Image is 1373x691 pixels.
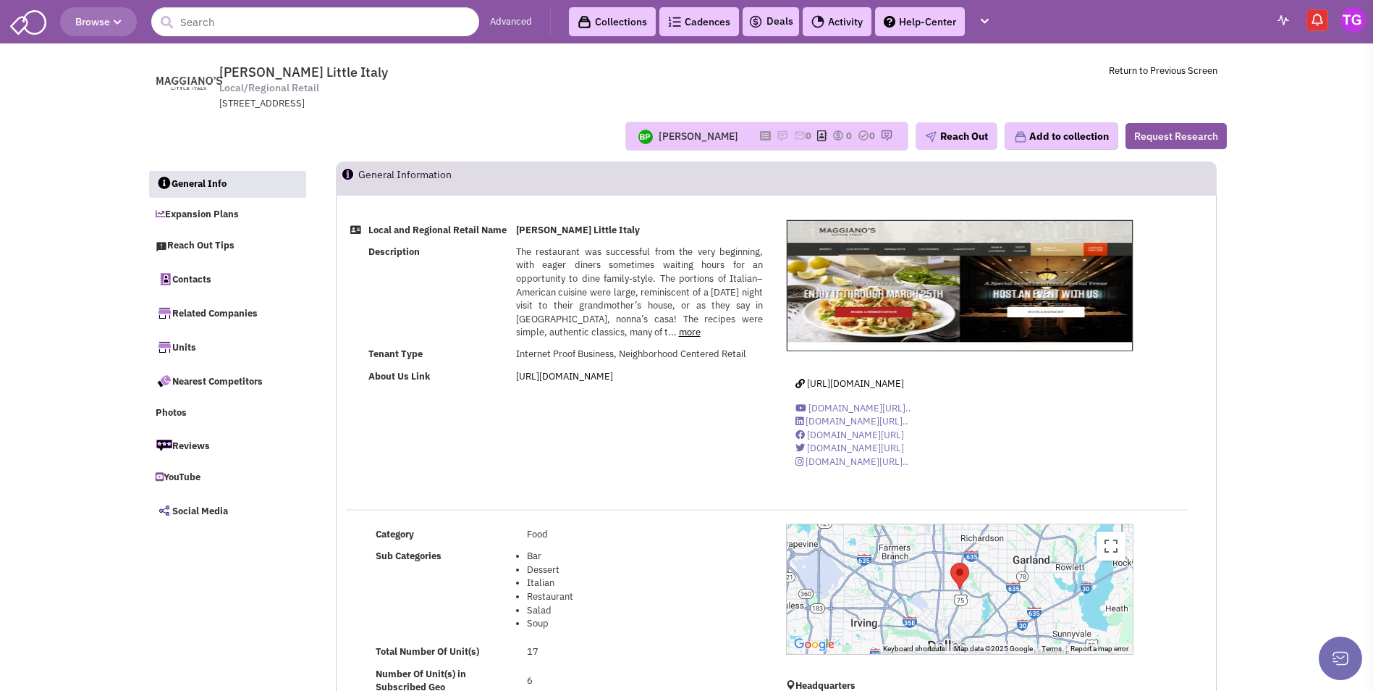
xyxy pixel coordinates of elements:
span: [DOMAIN_NAME][URL].. [806,456,908,468]
a: [DOMAIN_NAME][URL] [795,442,904,454]
a: [DOMAIN_NAME][URL].. [795,402,911,414]
button: Toggle fullscreen view [1097,532,1125,561]
li: Bar [527,550,763,564]
td: 17 [523,642,766,663]
div: Maggiano’s Little Italy [950,563,969,590]
b: [PERSON_NAME] Little Italy [516,224,640,236]
li: Dessert [527,564,763,577]
a: Contacts [148,264,306,294]
img: icon-collection-lavender.png [1014,130,1027,143]
a: [DOMAIN_NAME][URL].. [795,415,908,427]
b: About Us Link [368,370,431,382]
b: Category [376,528,414,540]
li: Salad [527,604,763,618]
span: Browse [75,15,122,28]
img: icon-deals.svg [748,13,763,30]
a: Expansion Plans [148,201,306,229]
a: more [679,326,701,338]
a: [URL][DOMAIN_NAME] [516,370,613,382]
a: Help-Center [875,7,965,36]
a: General Info [149,171,307,198]
a: Terms (opens in new tab) [1042,645,1062,653]
a: [URL][DOMAIN_NAME] [795,377,904,390]
img: icon-note.png [777,130,788,141]
a: Cadences [659,7,739,36]
b: Local and Regional Retail Name [368,224,507,236]
a: Advanced [490,15,532,29]
h2: General Information [358,162,534,194]
a: Nearest Competitors [148,366,306,396]
img: www.maggianos.com [156,65,222,101]
span: [DOMAIN_NAME][URL] [807,429,904,441]
img: Activity.png [811,15,824,28]
span: [DOMAIN_NAME][URL].. [806,415,908,427]
a: Photos [148,400,306,427]
a: Open this area in Google Maps (opens a new window) [790,635,838,654]
input: Search [151,7,479,36]
span: The restaurant was successful from the very beginning, with eager diners sometimes waiting hours ... [516,246,763,338]
span: Local/Regional Retail [219,80,319,96]
span: [URL][DOMAIN_NAME] [807,377,904,390]
img: icon-email-active-16.png [794,130,806,141]
b: Description [368,246,420,258]
img: TaskCount.png [858,130,869,141]
button: Browse [60,7,137,36]
span: Map data ©2025 Google [954,645,1033,653]
b: Sub Categories [376,550,442,562]
a: [DOMAIN_NAME][URL] [795,429,904,441]
img: research-icon.png [881,130,892,141]
span: 0 [869,130,875,142]
span: [PERSON_NAME] Little Italy [219,64,388,80]
img: icon-dealamount.png [832,130,844,141]
span: [DOMAIN_NAME][URL].. [808,402,911,414]
img: Maggiano’s Little Italy [787,220,1133,351]
button: Request Research [1125,123,1227,149]
b: Total Number Of Unit(s) [376,645,479,658]
a: Units [148,332,306,362]
button: Add to collection [1005,122,1118,150]
a: Activity [803,7,871,36]
img: plane.png [925,131,937,143]
a: Related Companies [148,298,306,328]
a: Return to Previous Screen [1109,64,1217,77]
img: icon-collection-lavender-black.svg [578,15,591,29]
button: Reach Out [916,122,997,150]
a: [DOMAIN_NAME][URL].. [795,456,908,468]
div: [PERSON_NAME] [659,129,738,143]
img: Google [790,635,838,654]
li: Soup [527,617,763,631]
span: 0 [806,130,811,142]
img: SmartAdmin [10,7,46,35]
span: 0 [846,130,852,142]
div: [STREET_ADDRESS] [219,97,597,111]
li: Italian [527,577,763,590]
a: Reach Out Tips [148,233,306,260]
a: Deals [748,13,793,30]
li: Restaurant [527,590,763,604]
b: Tenant Type [368,348,423,360]
a: Collections [569,7,656,36]
a: Reviews [148,430,306,461]
img: Cadences_logo.png [668,17,681,27]
a: Report a map error [1070,645,1128,653]
a: Social Media [148,495,306,526]
button: Keyboard shortcuts [883,644,945,654]
td: Internet Proof Business, Neighborhood Centered Retail [512,344,767,366]
td: Food [523,524,766,545]
span: [DOMAIN_NAME][URL] [807,442,904,454]
img: Tim Garber [1340,7,1366,33]
img: help.png [884,16,895,28]
a: YouTube [148,464,306,492]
